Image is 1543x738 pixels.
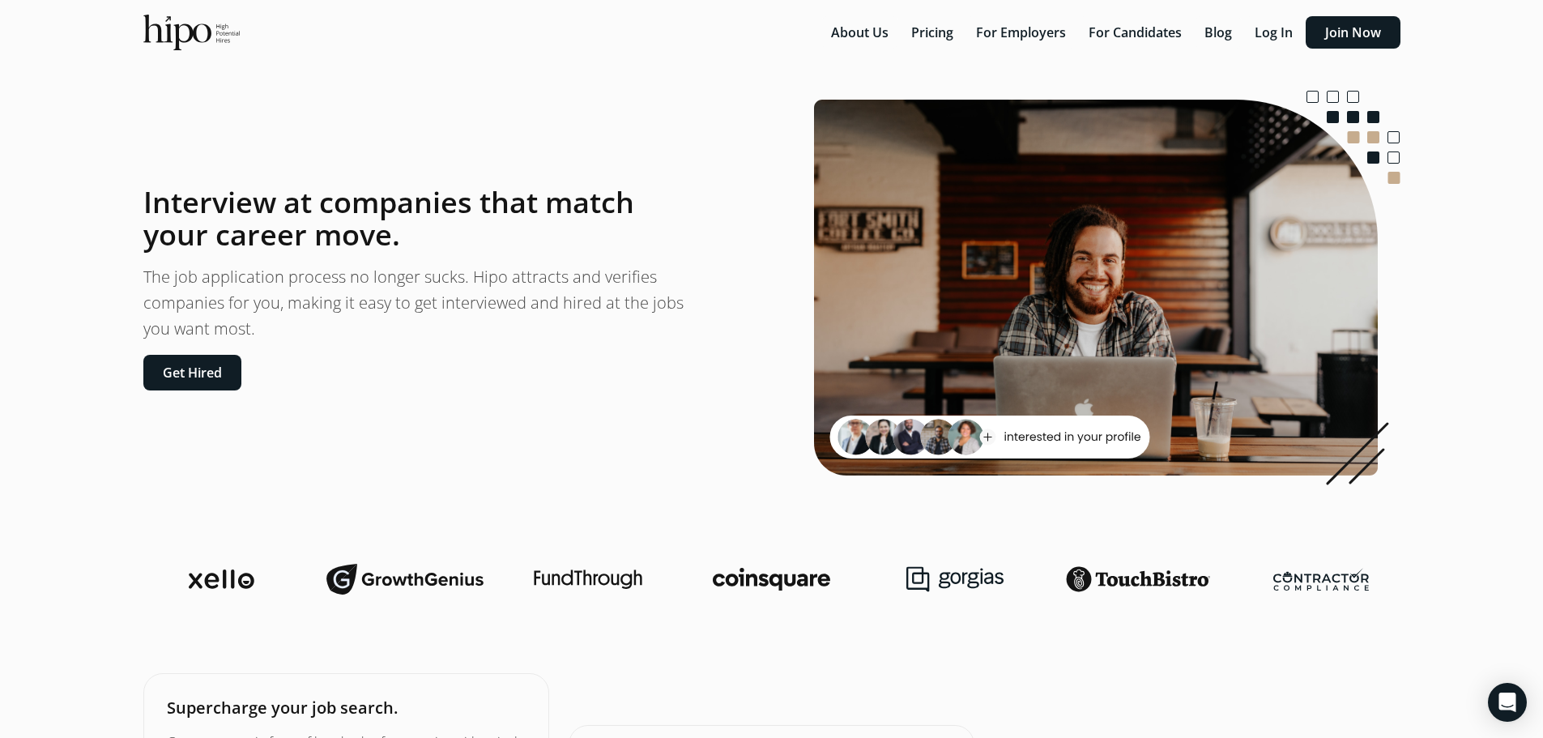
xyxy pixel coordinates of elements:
p: The job application process no longer sucks. Hipo attracts and verifies companies for you, making... [143,264,688,342]
img: landing-image [814,91,1400,485]
button: Log In [1245,16,1302,49]
button: About Us [821,16,898,49]
a: For Candidates [1079,23,1195,41]
button: Join Now [1306,16,1400,49]
button: Blog [1195,16,1242,49]
img: gorgias-logo [906,566,1004,592]
a: About Us [821,23,902,41]
div: Open Intercom Messenger [1488,683,1527,722]
img: xello-logo [189,569,254,589]
img: fundthrough-logo [534,569,642,589]
button: For Candidates [1079,16,1191,49]
h5: Supercharge your job search. [167,697,526,719]
button: Get Hired [143,355,241,390]
img: touchbistro-logo [1066,566,1210,592]
a: Pricing [902,23,966,41]
a: For Employers [966,23,1079,41]
h1: Interview at companies that match your career move. [143,186,688,251]
a: Log In [1245,23,1306,41]
button: Pricing [902,16,963,49]
img: coinsquare-logo [713,568,829,591]
button: For Employers [966,16,1076,49]
img: contractor-compliance-logo [1273,568,1369,591]
a: Blog [1195,23,1245,41]
a: Join Now [1306,23,1400,41]
img: growthgenius-logo [326,563,484,595]
img: official-logo [143,15,240,50]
